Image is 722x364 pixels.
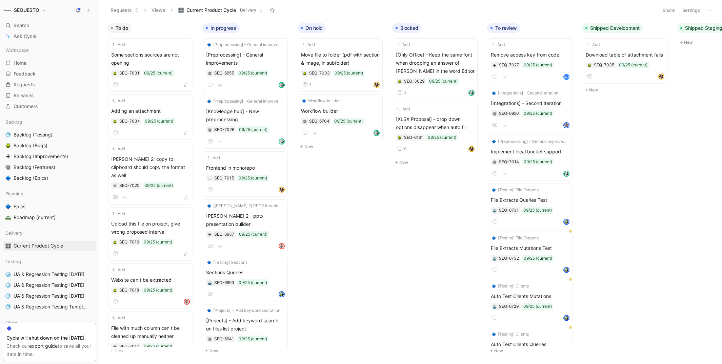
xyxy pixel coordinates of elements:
img: 🔷 [207,204,211,208]
img: 🤖 [493,209,497,213]
span: Backlog [5,119,22,125]
div: SEQ-7033 [309,70,330,77]
span: Roadmap (current) [14,214,56,221]
a: 🔷Epics [3,201,96,212]
button: 🪲 [113,119,117,124]
a: 🔷[Testing] SectionsSections Queries09/25 (current)avatar [203,256,288,301]
div: SEQ-6899 [214,279,234,286]
span: Move file to folder (pdf with section & image, in subfolder) [301,51,380,67]
a: AddWebsite can t be extracted09/25 (current)avatar [108,263,193,309]
button: 🪲 [397,79,402,84]
img: ⚙️ [303,120,307,124]
span: Delivery [240,7,256,14]
button: ⚙️ [492,159,497,164]
img: 🪲 [113,120,117,124]
a: 🌐Backlog (Testing) [3,130,96,140]
div: Backlog [3,117,96,127]
span: Backlog (Testing) [14,131,53,138]
span: 4 [404,91,407,95]
button: 🤖 [492,256,497,261]
span: Download table of attachment fails [586,51,664,59]
button: Add [586,41,601,48]
a: Add[Only Office] - Keep the same font when dropping an answer of [PERSON_NAME] in the word Editor... [393,38,478,100]
div: 🪲 [113,288,117,293]
span: [Integrations] - Second iteration [491,99,569,107]
button: 🔷[Preprocessing] - General improvements [206,98,285,105]
button: 🔷[Testing] Clients [491,283,530,290]
img: ➕ [113,184,117,188]
span: Backlog (Epics) [14,175,48,181]
span: Planning [5,190,23,197]
button: 🪲 [587,63,592,67]
div: SEQ-7018 [119,287,139,294]
span: Workflow builder [301,107,380,115]
button: 🪲 [113,240,117,244]
div: SEQ-7027 [499,62,519,68]
button: 🔷[[PERSON_NAME] 2] PPTX iteration 2 [206,202,285,209]
div: 🪲 [302,71,307,76]
img: 🤖 [208,281,212,285]
button: To review [487,23,520,33]
span: [Knowledge hub] - New preprocessing [206,107,285,124]
span: Backlog (Bugs) [14,142,47,149]
button: 🔷[Testing] File Extracts [491,187,540,193]
button: On hold [297,23,326,33]
span: 8 [404,147,407,151]
span: Remove access key from code [491,51,569,59]
span: [PERSON_NAME] 2 - pptx presentation builder [206,212,285,228]
img: avatar [469,90,474,95]
span: Workflow builder [308,98,340,104]
button: To do [107,23,132,33]
img: 🔷 [492,140,496,144]
span: Workspace [5,47,29,53]
button: Add [111,210,126,217]
img: 🎛️ [178,7,184,13]
a: AddAdding an attachment09/25 (current) [108,94,193,140]
a: 🔷Backlog (Epics) [3,173,96,183]
button: 🎛️ [4,242,12,250]
span: [Preprocessing] - General improvements [213,98,284,105]
span: UA & Regression Testing [DATE] [14,282,84,288]
img: avatar [564,219,569,224]
a: ➕Backlog (Improvements) [3,151,96,162]
button: Add [111,41,126,48]
a: 🔷[Testing] ClientsAuto Test Clients Mutations09/25 (current)avatar [488,280,573,325]
a: 🔷Workflow builderWorkflow builder09/25 (current)avatar [298,94,383,140]
a: AddDownload table of attachment fails09/25 (current)avatar [583,38,667,84]
span: Upload this file on project, give wrong proposed interval [111,220,190,236]
span: [Only Office] - Keep the same font when dropping an answer of [PERSON_NAME] in the word Editor [396,51,475,75]
span: Website can t be extracted [111,276,190,284]
button: ➕ [492,63,497,67]
div: SEQ-7026 [214,126,234,133]
button: ➕ [113,183,117,188]
div: 09/25 (current) [144,287,172,294]
button: 🌐 [4,270,12,278]
button: 🪲 [113,71,117,76]
img: 🪲 [5,143,11,148]
button: 4 [396,89,408,97]
button: Add [301,41,316,48]
a: 🎛️Current Product Cycle [3,241,96,251]
div: SEQ-7020 [119,182,140,189]
button: Settings [679,5,703,15]
div: 09/25 (current) [239,231,267,238]
div: 09/25 (current) [524,110,552,117]
div: 09/25 (current) [428,134,456,141]
a: 🌐UA & Regression Testing [DATE] [3,280,96,290]
div: Search [3,20,96,30]
button: 🔷[Integrations] - Second iteration [491,90,559,97]
button: Views [148,5,168,15]
span: Feedback [14,70,36,77]
button: 🤖 [207,280,212,285]
span: To do [116,25,128,31]
img: 🛣️ [5,215,11,220]
h1: SEQUESTO [14,7,39,13]
a: 🔷[Testing] File ExtractsFile Extracts Queries Test09/25 (current)avatar [488,184,573,229]
div: ⚙️ [302,119,307,124]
